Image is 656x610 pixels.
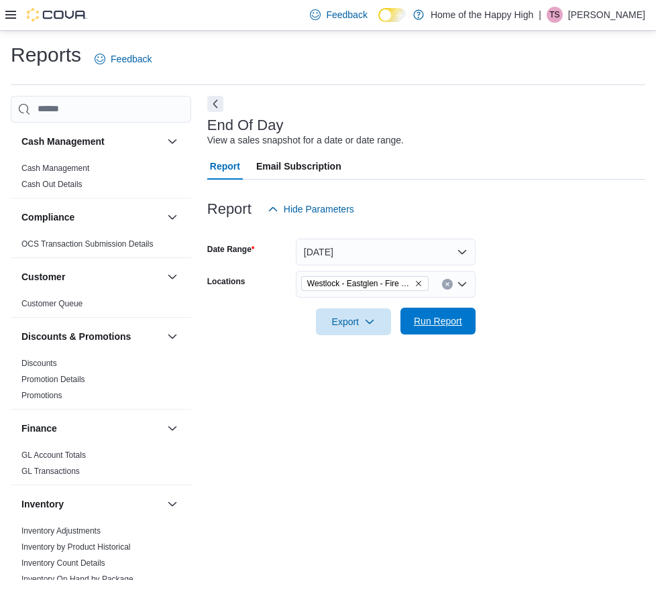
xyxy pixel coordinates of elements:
[164,269,180,285] button: Customer
[21,542,131,552] a: Inventory by Product Historical
[21,374,85,385] span: Promotion Details
[164,420,180,436] button: Finance
[164,328,180,345] button: Discounts & Promotions
[296,239,476,265] button: [DATE]
[11,236,191,257] div: Compliance
[21,526,101,536] a: Inventory Adjustments
[324,308,383,335] span: Export
[21,422,57,435] h3: Finance
[539,7,541,23] p: |
[21,210,74,224] h3: Compliance
[21,466,80,477] span: GL Transactions
[207,201,252,217] h3: Report
[21,359,57,368] a: Discounts
[21,497,64,511] h3: Inventory
[21,330,162,343] button: Discounts & Promotions
[21,358,57,369] span: Discounts
[21,210,162,224] button: Compliance
[378,8,406,22] input: Dark Mode
[262,196,360,223] button: Hide Parameters
[21,450,86,461] span: GL Account Totals
[21,239,154,249] a: OCS Transaction Submission Details
[400,308,476,334] button: Run Report
[207,96,223,112] button: Next
[21,450,86,460] a: GL Account Totals
[301,276,429,291] span: Westlock - Eastglen - Fire & Flower
[21,270,162,284] button: Customer
[11,447,191,485] div: Finance
[415,280,423,288] button: Remove Westlock - Eastglen - Fire & Flower from selection in this group
[568,7,645,23] p: [PERSON_NAME]
[21,135,162,148] button: Cash Management
[21,164,89,173] a: Cash Management
[21,422,162,435] button: Finance
[11,355,191,409] div: Discounts & Promotions
[164,496,180,512] button: Inventory
[11,296,191,317] div: Customer
[21,497,162,511] button: Inventory
[111,52,152,66] span: Feedback
[207,133,404,147] div: View a sales snapshot for a date or date range.
[256,153,341,180] span: Email Subscription
[21,270,65,284] h3: Customer
[21,574,133,585] span: Inventory On Hand by Package
[284,202,354,216] span: Hide Parameters
[21,163,89,174] span: Cash Management
[207,276,245,287] label: Locations
[210,153,240,180] span: Report
[21,299,83,308] a: Customer Queue
[11,42,81,68] h1: Reports
[207,117,284,133] h3: End Of Day
[21,574,133,584] a: Inventory On Hand by Package
[21,179,83,190] span: Cash Out Details
[378,22,379,23] span: Dark Mode
[89,46,157,72] a: Feedback
[21,180,83,189] a: Cash Out Details
[457,279,468,290] button: Open list of options
[414,314,462,328] span: Run Report
[307,277,412,290] span: Westlock - Eastglen - Fire & Flower
[305,1,372,28] a: Feedback
[164,133,180,149] button: Cash Management
[21,298,83,309] span: Customer Queue
[27,8,87,21] img: Cova
[21,467,80,476] a: GL Transactions
[442,279,453,290] button: Clear input
[549,7,559,23] span: TS
[207,244,255,255] label: Date Range
[316,308,391,335] button: Export
[21,135,105,148] h3: Cash Management
[326,8,367,21] span: Feedback
[11,160,191,198] div: Cash Management
[21,558,105,568] a: Inventory Count Details
[21,391,62,400] a: Promotions
[547,7,563,23] div: Tynica Schmode
[164,209,180,225] button: Compliance
[21,390,62,401] span: Promotions
[431,7,533,23] p: Home of the Happy High
[21,375,85,384] a: Promotion Details
[21,330,131,343] h3: Discounts & Promotions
